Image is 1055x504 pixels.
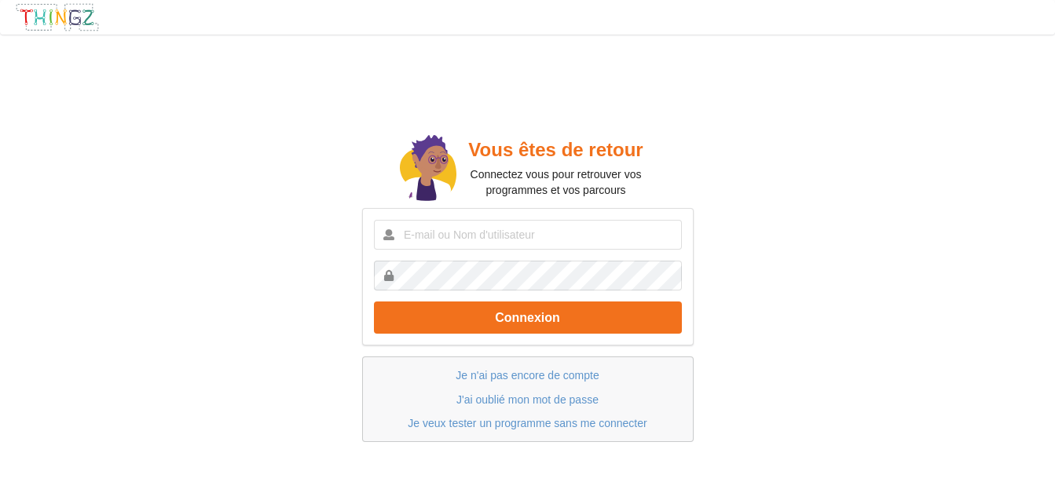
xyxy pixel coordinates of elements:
[456,393,599,406] a: J'ai oublié mon mot de passe
[374,220,682,250] input: E-mail ou Nom d'utilisateur
[456,138,655,163] h2: Vous êtes de retour
[456,166,655,198] p: Connectez vous pour retrouver vos programmes et vos parcours
[408,417,647,429] a: Je veux tester un programme sans me connecter
[456,369,599,382] a: Je n'ai pas encore de compte
[374,301,682,334] button: Connexion
[400,135,456,204] img: doc.svg
[15,2,100,32] img: thingz_logo.png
